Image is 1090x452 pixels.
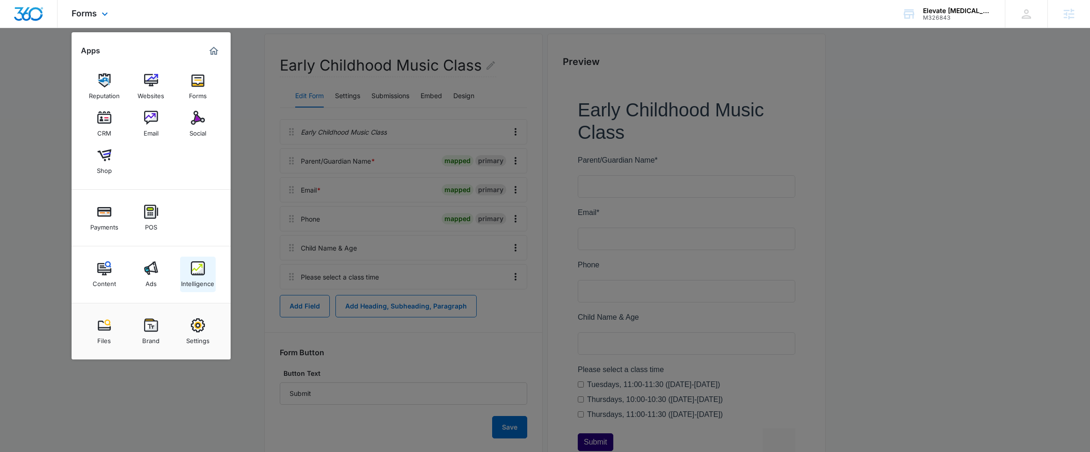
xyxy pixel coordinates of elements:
a: Forms [180,69,216,104]
div: Settings [186,332,210,344]
a: Websites [133,69,169,104]
a: Payments [87,200,122,236]
a: Social [180,106,216,142]
div: Reputation [89,87,120,100]
a: Ads [133,257,169,292]
div: Forms [189,87,207,100]
a: Content [87,257,122,292]
div: Payments [90,219,118,231]
a: Intelligence [180,257,216,292]
div: Ads [145,275,157,287]
a: Brand [133,314,169,349]
span: Forms [72,8,97,18]
div: CRM [97,125,111,137]
a: Files [87,314,122,349]
a: Settings [180,314,216,349]
iframe: reCAPTCHA [185,330,305,358]
div: account name [923,7,991,14]
div: Shop [97,162,112,174]
div: Brand [142,332,160,344]
div: Email [144,125,159,137]
label: Thursdays, 10:00-10:30 ([DATE]-[DATE]) [9,295,145,307]
div: Files [97,332,111,344]
div: Websites [138,87,164,100]
div: account id [923,14,991,21]
h2: Apps [81,46,100,55]
a: Reputation [87,69,122,104]
div: Intelligence [181,275,214,287]
a: Marketing 360® Dashboard [206,43,221,58]
div: Content [93,275,116,287]
div: Social [189,125,206,137]
a: Shop [87,143,122,179]
a: Email [133,106,169,142]
label: Thursdays, 11:00-11:30 ([DATE]-[DATE]) [9,310,145,322]
a: POS [133,200,169,236]
a: CRM [87,106,122,142]
div: POS [145,219,157,231]
span: Submit [6,339,29,347]
label: Tuesdays, 11:00-11:30 ([DATE]-[DATE]) [9,280,142,292]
